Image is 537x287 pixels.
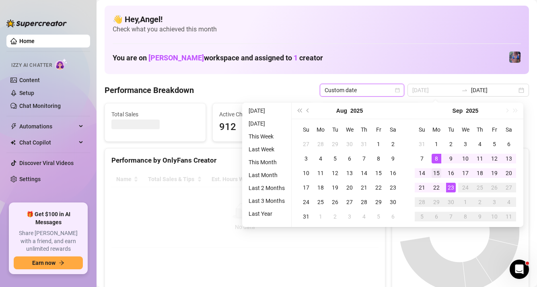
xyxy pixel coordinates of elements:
div: 20 [345,183,354,192]
div: 4 [504,197,514,207]
td: 2025-08-12 [328,166,342,180]
div: 2 [330,212,340,221]
span: 912 [219,120,307,135]
td: 2025-08-15 [371,166,386,180]
div: 11 [504,212,514,221]
div: 5 [417,212,427,221]
span: Izzy AI Chatter [11,62,52,69]
td: 2025-08-08 [371,151,386,166]
span: Automations [19,120,76,133]
div: 3 [301,154,311,163]
div: 31 [417,139,427,149]
li: This Week [245,132,288,141]
div: 23 [388,183,398,192]
li: Last Month [245,170,288,180]
span: Active Chats [219,110,307,119]
td: 2025-08-06 [342,151,357,166]
div: 8 [432,154,441,163]
a: Settings [19,176,41,182]
td: 2025-09-08 [429,151,444,166]
div: 12 [330,168,340,178]
input: End date [471,86,517,95]
td: 2025-09-13 [502,151,516,166]
td: 2025-09-20 [502,166,516,180]
span: thunderbolt [10,123,17,130]
div: 6 [504,139,514,149]
td: 2025-10-11 [502,209,516,224]
div: 19 [330,183,340,192]
td: 2025-08-29 [371,195,386,209]
th: We [342,122,357,137]
h4: 👋 Hey, Angel ! [113,14,521,25]
div: 31 [301,212,311,221]
div: 25 [316,197,325,207]
div: 30 [388,197,398,207]
td: 2025-09-06 [502,137,516,151]
li: [DATE] [245,119,288,128]
div: 19 [490,168,499,178]
li: Last Year [245,209,288,219]
td: 2025-09-09 [444,151,458,166]
td: 2025-08-13 [342,166,357,180]
div: 6 [388,212,398,221]
div: 1 [374,139,383,149]
td: 2025-10-02 [473,195,487,209]
td: 2025-09-17 [458,166,473,180]
div: 3 [461,139,470,149]
div: 17 [461,168,470,178]
td: 2025-08-25 [313,195,328,209]
button: Last year (Control + left) [295,103,304,119]
li: Last 2 Months [245,183,288,193]
div: 27 [301,139,311,149]
span: swap-right [461,87,468,93]
div: 11 [316,168,325,178]
div: 29 [330,139,340,149]
td: 2025-08-01 [371,137,386,151]
li: Last 3 Months [245,196,288,206]
div: 15 [374,168,383,178]
div: 21 [417,183,427,192]
td: 2025-09-16 [444,166,458,180]
td: 2025-07-31 [357,137,371,151]
th: Fr [371,122,386,137]
li: Last Week [245,145,288,154]
td: 2025-08-30 [386,195,400,209]
span: arrow-right [59,260,64,266]
div: 28 [359,197,369,207]
span: Custom date [325,84,399,96]
td: 2025-09-04 [357,209,371,224]
div: 10 [461,154,470,163]
th: Th [357,122,371,137]
td: 2025-10-07 [444,209,458,224]
td: 2025-10-08 [458,209,473,224]
div: 10 [301,168,311,178]
div: 27 [345,197,354,207]
a: Discover Viral Videos [19,160,74,166]
li: This Month [245,157,288,167]
td: 2025-08-24 [299,195,313,209]
td: 2025-08-17 [299,180,313,195]
td: 2025-09-30 [444,195,458,209]
div: 2 [446,139,456,149]
div: 13 [345,168,354,178]
th: Mo [429,122,444,137]
div: 1 [461,197,470,207]
td: 2025-09-01 [313,209,328,224]
td: 2025-08-23 [386,180,400,195]
td: 2025-08-28 [357,195,371,209]
div: 22 [374,183,383,192]
div: 4 [316,154,325,163]
div: 23 [446,183,456,192]
td: 2025-09-14 [415,166,429,180]
td: 2025-09-23 [444,180,458,195]
input: Start date [412,86,458,95]
td: 2025-09-25 [473,180,487,195]
div: 12 [490,154,499,163]
span: 🎁 Get $100 in AI Messages [14,211,83,226]
div: 31 [359,139,369,149]
td: 2025-10-06 [429,209,444,224]
td: 2025-07-29 [328,137,342,151]
button: Previous month (PageUp) [304,103,313,119]
td: 2025-08-07 [357,151,371,166]
div: Performance by OnlyFans Creator [111,155,379,166]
